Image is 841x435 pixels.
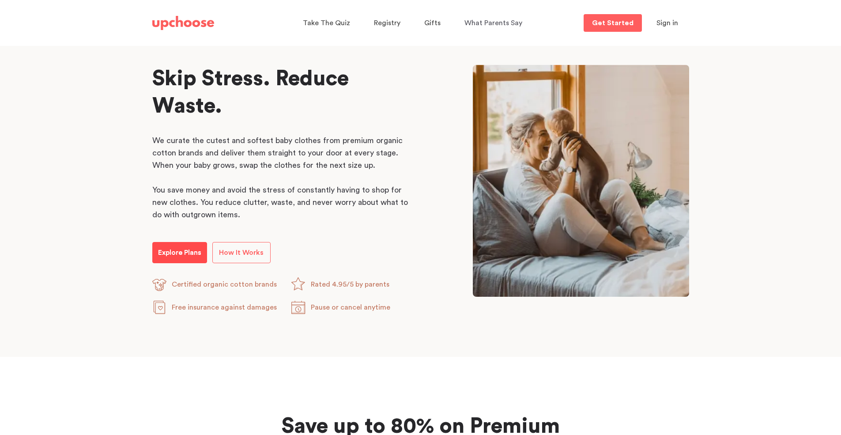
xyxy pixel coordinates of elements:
[212,242,271,263] a: How It Works
[311,281,389,288] span: Rated 4.95/5 by parents
[374,15,403,32] a: Registry
[303,15,353,32] a: Take The Quiz
[303,19,350,26] span: Take The Quiz
[158,247,201,258] p: Explore Plans
[152,242,207,263] a: Explore Plans
[424,19,441,26] span: Gifts
[473,65,689,297] img: Mom playing with her baby in a garden
[152,16,214,30] img: UpChoose
[464,19,522,26] span: What Parents Say
[656,19,678,26] span: Sign in
[645,14,689,32] button: Sign in
[374,19,400,26] span: Registry
[172,304,277,311] span: Free insurance against damages
[152,68,349,117] span: Skip Stress. Reduce Waste.
[152,134,413,171] p: We curate the cutest and softest baby clothes from premium organic cotton brands and deliver them...
[584,14,642,32] a: Get Started
[152,184,413,221] p: You save money and avoid the stress of constantly having to shop for new clothes. You reduce clut...
[464,15,525,32] a: What Parents Say
[592,19,634,26] p: Get Started
[219,249,264,256] span: How It Works
[424,15,443,32] a: Gifts
[311,304,390,311] span: Pause or cancel anytime
[152,14,214,32] a: UpChoose
[172,281,277,288] span: Certified organic cotton brands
